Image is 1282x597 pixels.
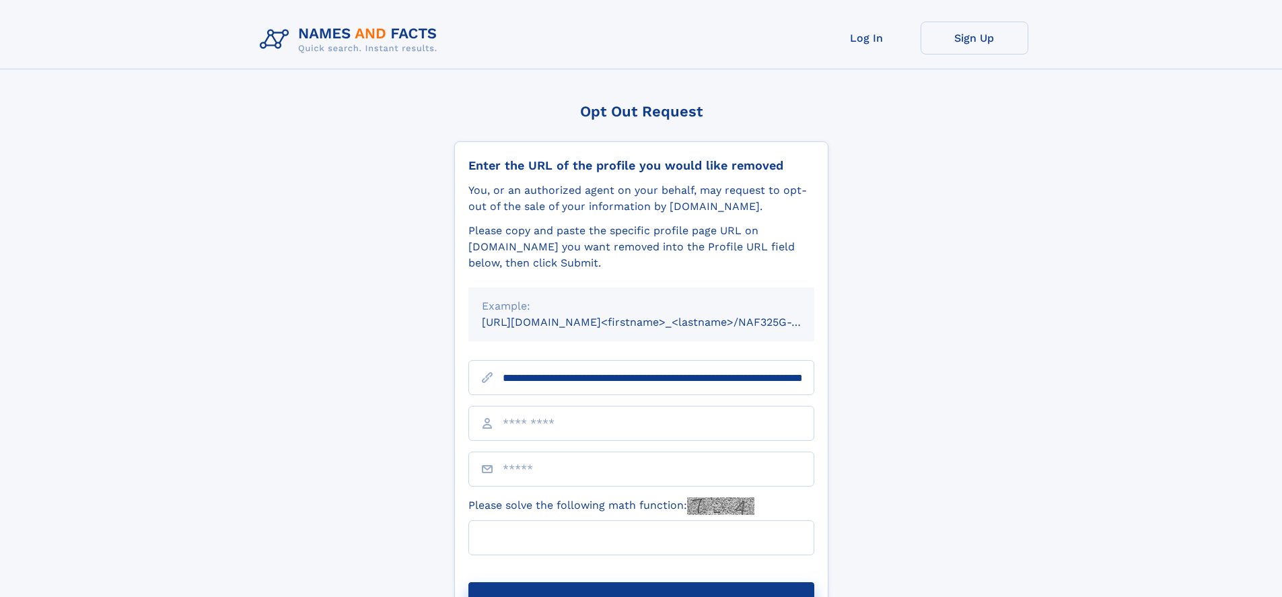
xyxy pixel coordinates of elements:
[468,497,754,515] label: Please solve the following math function:
[454,103,828,120] div: Opt Out Request
[468,158,814,173] div: Enter the URL of the profile you would like removed
[468,182,814,215] div: You, or an authorized agent on your behalf, may request to opt-out of the sale of your informatio...
[921,22,1028,55] a: Sign Up
[468,223,814,271] div: Please copy and paste the specific profile page URL on [DOMAIN_NAME] you want removed into the Pr...
[254,22,448,58] img: Logo Names and Facts
[813,22,921,55] a: Log In
[482,298,801,314] div: Example:
[482,316,840,328] small: [URL][DOMAIN_NAME]<firstname>_<lastname>/NAF325G-xxxxxxxx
